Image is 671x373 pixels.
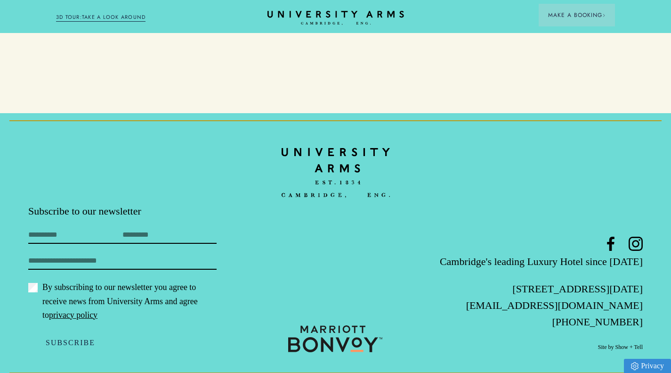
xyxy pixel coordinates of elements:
img: Arrow icon [602,14,606,17]
a: Site by Show + Tell [598,343,643,351]
p: Cambridge's leading Luxury Hotel since [DATE] [438,253,643,270]
button: Make a BookingArrow icon [539,4,615,26]
p: [STREET_ADDRESS][DATE] [438,281,643,297]
a: Home [282,141,390,204]
a: [PHONE_NUMBER] [552,316,643,328]
label: By subscribing to our newsletter you agree to receive news from University Arms and agree to [28,281,217,322]
a: Instagram [629,237,643,251]
button: Subscribe [28,333,113,353]
img: bc90c398f2f6aa16c3ede0e16ee64a97.svg [282,141,390,205]
p: Subscribe to our newsletter [28,204,233,218]
a: Home [267,11,404,25]
a: Facebook [604,237,618,251]
span: Make a Booking [548,11,606,19]
input: By subscribing to our newsletter you agree to receive news from University Arms and agree topriva... [28,283,38,292]
img: 0b373a9250846ddb45707c9c41e4bd95.svg [288,325,382,352]
a: 3D TOUR:TAKE A LOOK AROUND [56,13,146,22]
a: [EMAIL_ADDRESS][DOMAIN_NAME] [466,299,643,311]
a: Privacy [624,359,671,373]
img: Privacy [631,362,639,370]
a: privacy policy [49,310,97,320]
